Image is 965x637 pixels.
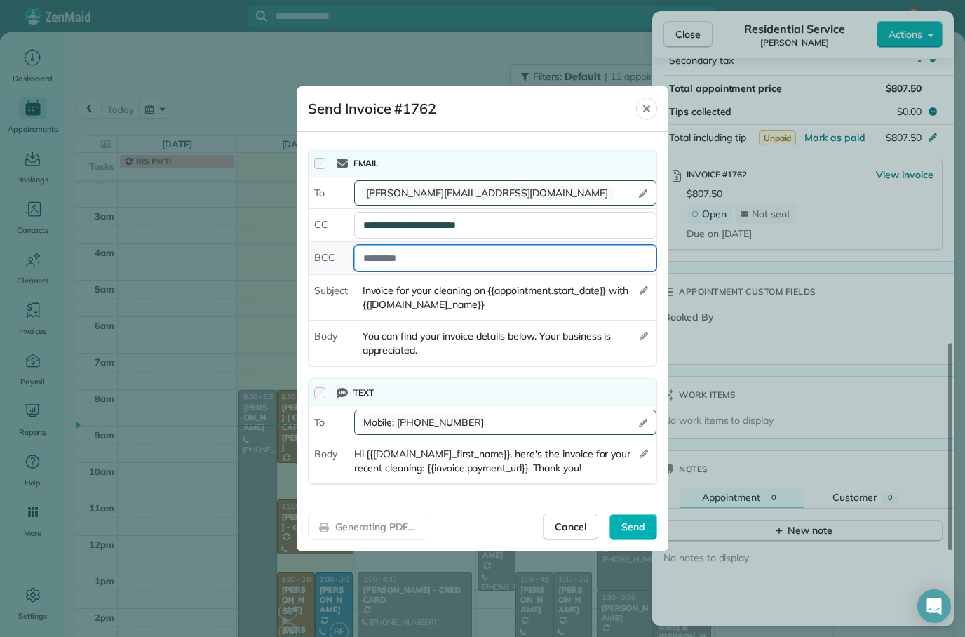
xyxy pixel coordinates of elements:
span: [PHONE_NUMBER] [397,415,483,429]
span: Hi {{[DOMAIN_NAME]_first_name}}, here's the invoice for your recent cleaning: {{invoice.payment_u... [354,447,640,475]
span: To [314,186,354,200]
span: Mobile : [363,415,395,429]
span: Email [353,158,379,169]
button: Hi {{[DOMAIN_NAME]_first_name}}, here's the invoice for your recent cleaning: {{invoice.payment_u... [354,447,648,475]
span: CC [314,217,354,232]
button: Cancel [543,514,598,540]
button: Close [636,98,657,120]
span: Send Invoice #1762 [308,100,436,117]
button: Invoice for your cleaning on {{appointment.start_date}} with {{[DOMAIN_NAME]_name}} [354,283,648,311]
span: Invoice for your cleaning on {{appointment.start_date}} with {{[DOMAIN_NAME]_name}} [354,283,640,311]
button: You can find your invoice details below. Your business is appreciated. [354,323,656,363]
span: To [314,415,354,429]
span: Subject [314,283,354,297]
span: Generating PDF... [335,520,414,534]
span: [PERSON_NAME][EMAIL_ADDRESS][DOMAIN_NAME] [363,186,611,200]
button: Mobile:[PHONE_NUMBER] [354,410,656,435]
button: Generating PDF... [308,514,426,540]
span: You can find your invoice details below. Your business is appreciated. [363,330,612,356]
span: Send [621,520,645,534]
span: BCC [314,250,354,264]
button: Send [609,514,657,540]
span: Text [353,387,374,398]
span: Cancel [555,520,586,534]
span: Body [314,329,354,343]
span: Body [314,447,354,461]
button: [PERSON_NAME][EMAIL_ADDRESS][DOMAIN_NAME] [354,180,656,206]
